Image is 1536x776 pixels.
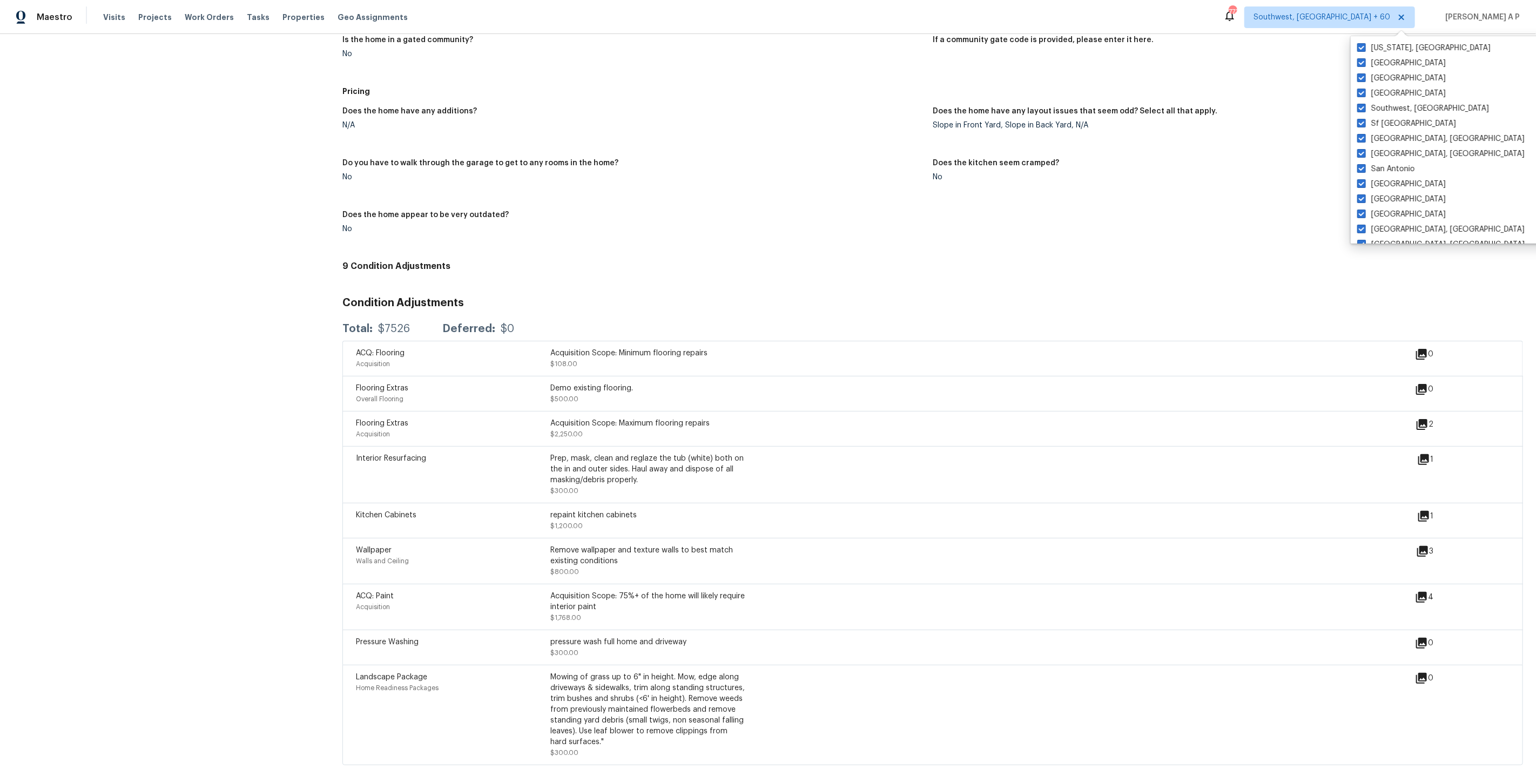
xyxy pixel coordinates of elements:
div: Total: [342,323,373,334]
div: 1 [1417,453,1468,466]
span: Tasks [247,14,270,21]
span: $2,250.00 [550,431,583,437]
div: Slope in Front Yard, Slope in Back Yard, N/A [933,122,1514,129]
div: 3 [1416,545,1468,558]
span: ACQ: Flooring [356,349,405,357]
span: Acquisition [356,431,390,437]
label: [GEOGRAPHIC_DATA], [GEOGRAPHIC_DATA] [1357,133,1525,144]
span: Southwest, [GEOGRAPHIC_DATA] + 60 [1254,12,1390,23]
div: No [342,173,924,181]
h5: Do you have to walk through the garage to get to any rooms in the home? [342,159,618,167]
div: 773 [1229,6,1236,17]
span: Wallpaper [356,546,392,554]
label: Sf [GEOGRAPHIC_DATA] [1357,118,1456,129]
label: [GEOGRAPHIC_DATA] [1357,179,1446,190]
div: No [342,50,924,58]
div: Prep, mask, clean and reglaze the tub (white) both on the in and outer sides. Haul away and dispo... [550,453,745,485]
span: $1,768.00 [550,615,581,621]
h5: If a community gate code is provided, please enter it here. [933,36,1154,44]
div: $0 [501,323,514,334]
label: Southwest, [GEOGRAPHIC_DATA] [1357,103,1489,114]
span: Visits [103,12,125,23]
span: $800.00 [550,569,579,575]
span: Kitchen Cabinets [356,511,416,519]
span: Overall Flooring [356,396,403,402]
h5: Is the home in a gated community? [342,36,473,44]
label: [GEOGRAPHIC_DATA] [1357,73,1446,84]
label: [GEOGRAPHIC_DATA] [1357,194,1446,205]
label: [US_STATE], [GEOGRAPHIC_DATA] [1357,43,1491,53]
div: N/A [342,122,924,129]
div: Acquisition Scope: Maximum flooring repairs [550,418,745,429]
div: repaint kitchen cabinets [550,510,745,521]
span: Home Readiness Packages [356,685,439,691]
div: 0 [1415,348,1468,361]
h5: Does the home have any additions? [342,107,477,115]
span: Flooring Extras [356,420,408,427]
label: [GEOGRAPHIC_DATA] [1357,209,1446,220]
div: 4 [1415,591,1468,604]
label: [GEOGRAPHIC_DATA] [1357,58,1446,69]
div: Acquisition Scope: Minimum flooring repairs [550,348,745,359]
span: Acquisition [356,604,390,610]
span: $500.00 [550,396,578,402]
div: Remove wallpaper and texture walls to best match existing conditions [550,545,745,566]
span: $1,200.00 [550,523,583,529]
span: $108.00 [550,361,577,367]
span: Pressure Washing [356,638,419,646]
div: 2 [1416,418,1468,431]
div: 1 [1417,510,1468,523]
span: Interior Resurfacing [356,455,426,462]
div: Acquisition Scope: 75%+ of the home will likely require interior paint [550,591,745,612]
h5: Does the home appear to be very outdated? [342,211,509,219]
span: Flooring Extras [356,384,408,392]
h5: Does the home have any layout issues that seem odd? Select all that apply. [933,107,1217,115]
div: pressure wash full home and driveway [550,637,745,647]
span: Geo Assignments [338,12,408,23]
span: Properties [282,12,325,23]
span: Work Orders [185,12,234,23]
div: 0 [1415,383,1468,396]
div: No [342,225,924,233]
div: Demo existing flooring. [550,383,745,394]
label: [GEOGRAPHIC_DATA], [GEOGRAPHIC_DATA] [1357,224,1525,235]
div: No [933,173,1514,181]
div: Mowing of grass up to 6" in height. Mow, edge along driveways & sidewalks, trim along standing st... [550,672,745,747]
h5: Pricing [342,86,1523,97]
span: Walls and Ceiling [356,558,409,564]
span: Projects [138,12,172,23]
h5: Does the kitchen seem cramped? [933,159,1059,167]
label: [GEOGRAPHIC_DATA], [GEOGRAPHIC_DATA] [1357,239,1525,250]
span: Acquisition [356,361,390,367]
div: 0 [1415,672,1468,685]
span: ACQ: Paint [356,592,394,600]
span: $300.00 [550,650,578,656]
span: [PERSON_NAME] A P [1441,12,1520,23]
label: [GEOGRAPHIC_DATA], [GEOGRAPHIC_DATA] [1357,149,1525,159]
h4: 9 Condition Adjustments [342,261,1523,272]
div: 0 [1415,637,1468,650]
label: [GEOGRAPHIC_DATA] [1357,88,1446,99]
span: Maestro [37,12,72,23]
div: Deferred: [442,323,495,334]
h3: Condition Adjustments [342,298,1523,308]
span: $300.00 [550,488,578,494]
span: $300.00 [550,750,578,756]
div: $7526 [378,323,410,334]
label: San Antonio [1357,164,1415,174]
span: Landscape Package [356,673,427,681]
